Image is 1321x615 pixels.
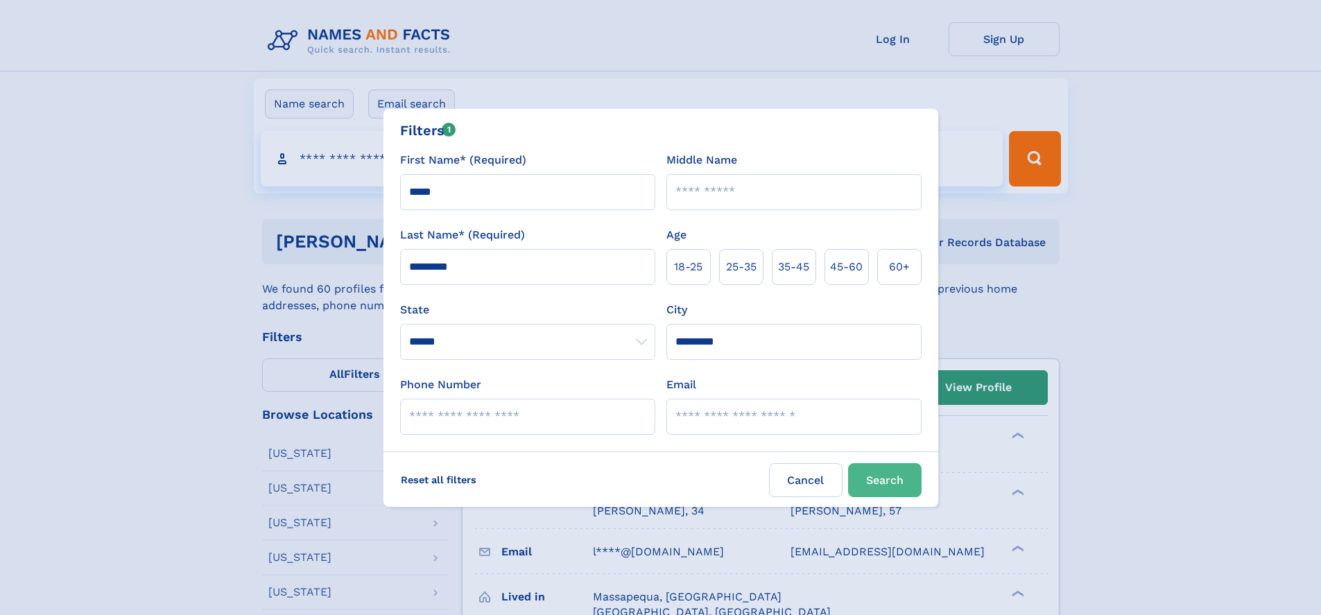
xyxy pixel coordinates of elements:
span: 60+ [889,259,910,275]
button: Search [848,463,922,497]
span: 18‑25 [674,259,702,275]
label: Reset all filters [392,463,485,496]
label: Age [666,227,687,243]
label: Last Name* (Required) [400,227,525,243]
label: First Name* (Required) [400,152,526,168]
span: 25‑35 [726,259,757,275]
span: 35‑45 [778,259,809,275]
label: City [666,302,687,318]
label: Cancel [769,463,843,497]
label: State [400,302,655,318]
label: Middle Name [666,152,737,168]
span: 45‑60 [830,259,863,275]
div: Filters [400,120,456,141]
label: Phone Number [400,376,481,393]
label: Email [666,376,696,393]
